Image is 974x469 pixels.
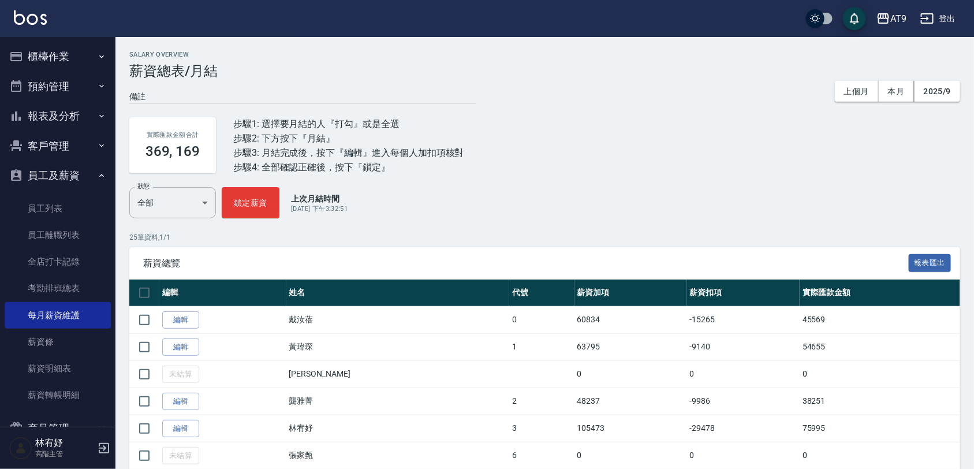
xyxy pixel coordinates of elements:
[143,131,202,139] h2: 實際匯款金額合計
[687,306,800,333] td: -15265
[286,415,510,442] td: 林宥妤
[5,275,111,301] a: 考勤排班總表
[800,442,960,469] td: 0
[162,420,199,438] a: 編輯
[286,306,510,333] td: 戴汝蓓
[509,415,574,442] td: 3
[800,333,960,360] td: 54655
[800,280,960,307] th: 實際匯款金額
[5,302,111,329] a: 每月薪資維護
[509,388,574,415] td: 2
[872,7,911,31] button: AT9
[687,360,800,388] td: 0
[574,306,687,333] td: 60834
[5,131,111,161] button: 客戶管理
[687,442,800,469] td: 0
[5,329,111,355] a: 薪資條
[800,360,960,388] td: 0
[162,311,199,329] a: 編輯
[291,193,348,204] p: 上次月結時間
[574,280,687,307] th: 薪資加項
[14,10,47,25] img: Logo
[5,355,111,382] a: 薪資明細表
[137,182,150,191] label: 狀態
[9,437,32,460] img: Person
[129,51,960,58] h2: Salary Overview
[843,7,866,30] button: save
[5,72,111,102] button: 預約管理
[5,382,111,408] a: 薪資轉帳明細
[574,333,687,360] td: 63795
[233,160,464,174] div: 步驟4: 全部確認正確後，按下『鎖定』
[233,117,464,131] div: 步驟1: 選擇要月結的人『打勾』或是全選
[5,414,111,444] button: 商品管理
[909,254,951,272] button: 報表匯出
[879,81,915,102] button: 本月
[162,338,199,356] a: 編輯
[159,280,286,307] th: 編輯
[129,232,960,243] p: 25 筆資料, 1 / 1
[286,388,510,415] td: 龔雅菁
[800,306,960,333] td: 45569
[800,388,960,415] td: 38251
[916,8,960,29] button: 登出
[835,81,879,102] button: 上個月
[687,333,800,360] td: -9140
[800,415,960,442] td: 75995
[509,442,574,469] td: 6
[574,360,687,388] td: 0
[890,12,906,26] div: AT9
[286,280,510,307] th: 姓名
[162,393,199,411] a: 編輯
[145,143,200,159] h3: 369, 169
[5,195,111,222] a: 員工列表
[509,333,574,360] td: 1
[129,187,216,218] div: 全部
[574,388,687,415] td: 48237
[687,280,800,307] th: 薪資扣項
[286,333,510,360] td: 黃瑋琛
[687,388,800,415] td: -9986
[143,258,909,269] span: 薪資總覽
[35,449,94,459] p: 高階主管
[35,437,94,449] h5: 林宥妤
[286,360,510,388] td: [PERSON_NAME]
[574,415,687,442] td: 105473
[233,146,464,160] div: 步驟3: 月結完成後，按下『編輯』進入每個人加扣項核對
[509,306,574,333] td: 0
[233,131,464,146] div: 步驟2: 下方按下『月結』
[5,222,111,248] a: 員工離職列表
[286,442,510,469] td: 張家甄
[909,257,951,268] a: 報表匯出
[509,280,574,307] th: 代號
[222,187,279,218] button: 鎖定薪資
[5,42,111,72] button: 櫃檯作業
[5,161,111,191] button: 員工及薪資
[5,248,111,275] a: 全店打卡記錄
[291,205,348,213] span: [DATE] 下午3:32:51
[574,442,687,469] td: 0
[687,415,800,442] td: -29478
[915,81,960,102] button: 2025/9
[129,63,960,79] h3: 薪資總表/月結
[5,101,111,131] button: 報表及分析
